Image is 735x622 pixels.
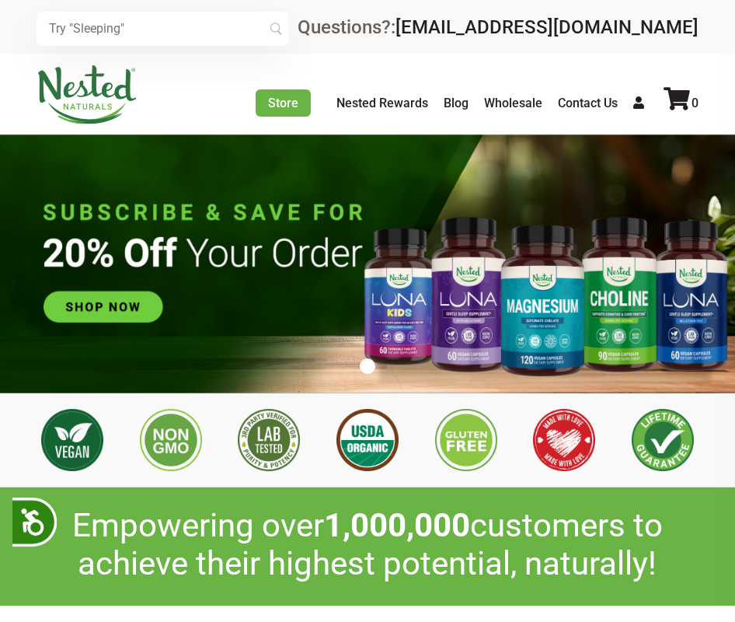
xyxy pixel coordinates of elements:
input: Try "Sleeping" [37,12,288,46]
a: [EMAIL_ADDRESS][DOMAIN_NAME] [395,16,698,38]
h2: Empowering over customers to achieve their highest potential, naturally! [37,507,698,582]
a: 0 [664,96,698,110]
a: Store [256,89,311,117]
span: 0 [691,96,698,110]
div: Questions?: [298,18,698,37]
span: 1,000,000 [324,506,470,544]
a: Wholesale [484,96,542,110]
img: Non GMO [140,409,202,471]
img: 3rd Party Lab Tested [238,409,300,471]
a: Contact Us [558,96,618,110]
a: Blog [444,96,469,110]
img: Made with Love [533,409,595,471]
button: 1 of 1 [360,358,375,374]
img: Vegan [41,409,103,471]
img: USDA Organic [336,409,399,471]
img: Lifetime Guarantee [632,409,694,471]
a: Nested Rewards [336,96,428,110]
img: Nested Naturals [37,65,138,124]
img: Gluten Free [435,409,497,471]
